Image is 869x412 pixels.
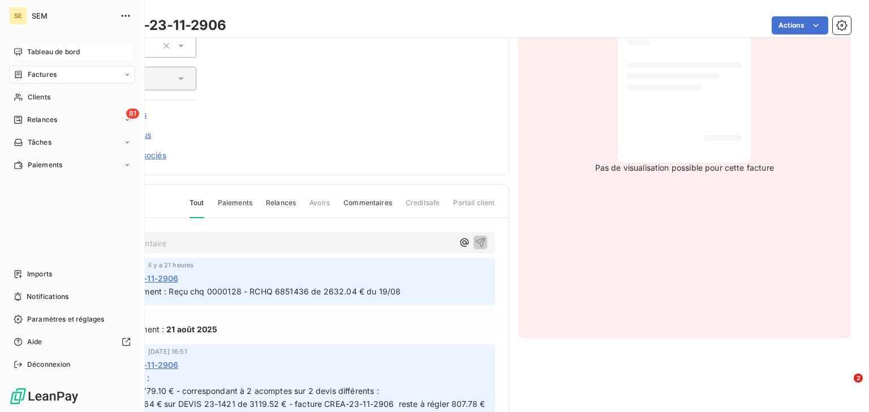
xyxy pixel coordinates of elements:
[406,198,440,217] span: Creditsafe
[148,262,193,268] span: il y a 21 heures
[266,198,296,217] span: Relances
[27,337,42,347] span: Aide
[28,137,51,148] span: Tâches
[772,16,828,34] button: Actions
[9,387,79,405] img: Logo LeanPay
[9,133,135,151] a: Tâches
[343,198,392,217] span: Commentaires
[27,47,80,57] span: Tableau de bord
[27,314,104,324] span: Paramètres et réglages
[831,374,858,401] iframe: Intercom live chat
[27,269,52,279] span: Imports
[9,111,135,129] a: 81Relances
[854,374,863,383] span: 2
[27,359,71,370] span: Déconnexion
[126,109,139,119] span: 81
[9,66,135,84] a: Factures
[9,310,135,328] a: Paramètres et réglages
[190,198,204,218] span: Tout
[106,15,226,36] h3: CREA-23-11-2906
[28,160,62,170] span: Paiements
[9,156,135,174] a: Paiements
[28,70,57,80] span: Factures
[309,198,330,217] span: Avoirs
[9,43,135,61] a: Tableau de bord
[9,7,27,25] div: SE
[32,11,113,20] span: SEM
[28,92,50,102] span: Clients
[9,333,135,351] a: Aide
[595,162,774,174] span: Pas de visualisation possible pour cette facture
[9,265,135,283] a: Imports
[166,323,217,335] span: 21 août 2025
[453,198,494,217] span: Portail client
[9,88,135,106] a: Clients
[148,348,187,355] span: [DATE] 16:51
[75,287,401,296] span: Promesse de paiement : Reçu chq 0000128 - RCHQ 6851436 de 2632.04 € du 19/08
[27,115,57,125] span: Relances
[27,292,68,302] span: Notifications
[218,198,252,217] span: Paiements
